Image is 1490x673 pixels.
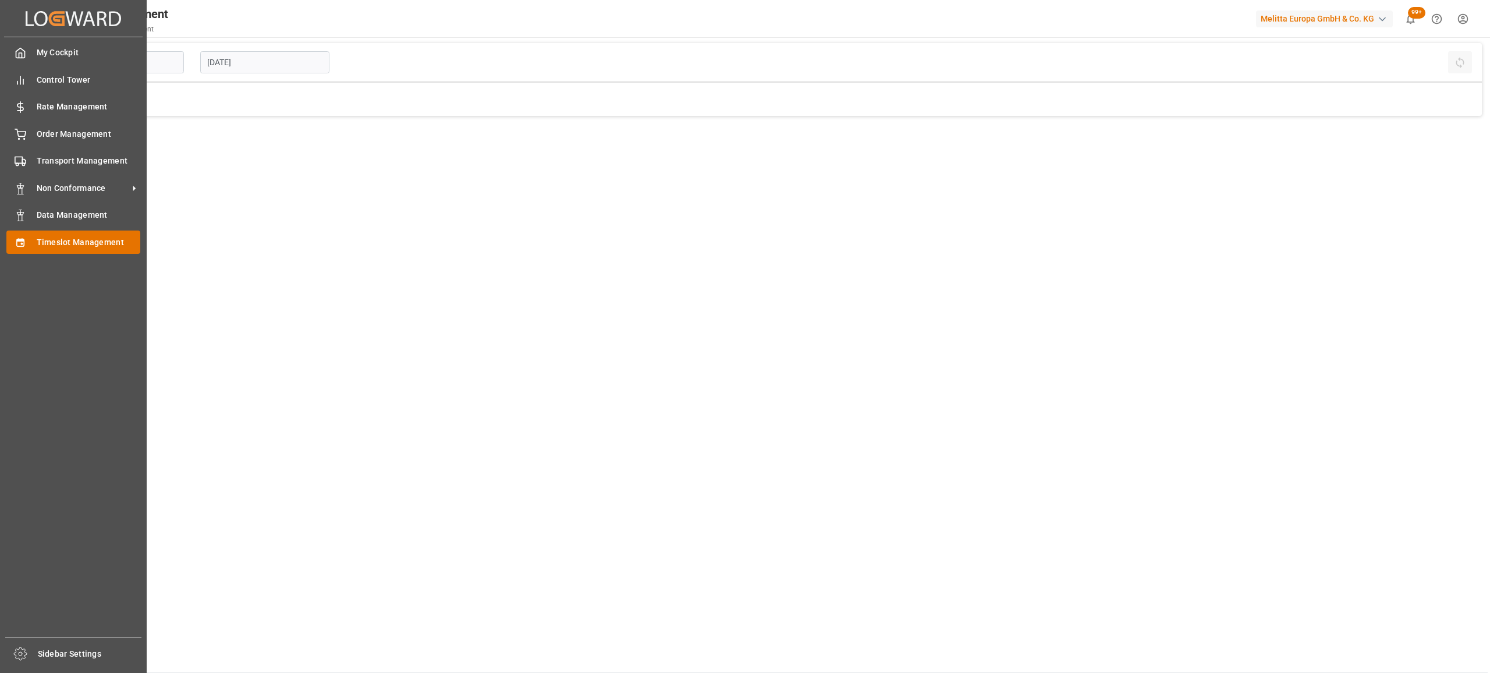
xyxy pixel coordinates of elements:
[37,209,141,221] span: Data Management
[6,231,140,253] a: Timeslot Management
[37,101,141,113] span: Rate Management
[1256,8,1397,30] button: Melitta Europa GmbH & Co. KG
[37,155,141,167] span: Transport Management
[6,41,140,64] a: My Cockpit
[37,74,141,86] span: Control Tower
[6,95,140,118] a: Rate Management
[37,236,141,249] span: Timeslot Management
[200,51,329,73] input: DD-MM-YYYY
[37,128,141,140] span: Order Management
[1408,7,1425,19] span: 99+
[6,122,140,145] a: Order Management
[1424,6,1450,32] button: Help Center
[1397,6,1424,32] button: show 100 new notifications
[37,47,141,59] span: My Cockpit
[6,150,140,172] a: Transport Management
[1256,10,1393,27] div: Melitta Europa GmbH & Co. KG
[6,204,140,226] a: Data Management
[6,68,140,91] a: Control Tower
[37,182,129,194] span: Non Conformance
[38,648,142,660] span: Sidebar Settings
